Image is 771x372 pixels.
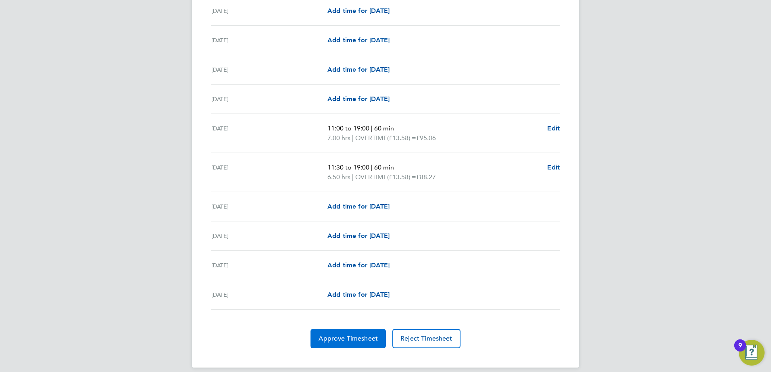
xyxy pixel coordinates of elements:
[211,6,327,16] div: [DATE]
[211,290,327,300] div: [DATE]
[211,65,327,74] div: [DATE]
[327,173,350,181] span: 6.50 hrs
[387,134,416,142] span: (£13.58) =
[547,163,560,172] a: Edit
[327,163,369,171] span: 11:30 to 19:00
[355,133,387,143] span: OVERTIME
[327,6,390,16] a: Add time for [DATE]
[327,66,390,73] span: Add time for [DATE]
[327,290,390,300] a: Add time for [DATE]
[211,202,327,211] div: [DATE]
[327,134,350,142] span: 7.00 hrs
[547,163,560,171] span: Edit
[327,231,390,241] a: Add time for [DATE]
[547,124,560,133] a: Edit
[327,203,390,210] span: Add time for [DATE]
[392,329,461,348] button: Reject Timesheet
[211,124,327,143] div: [DATE]
[374,163,394,171] span: 60 min
[211,260,327,270] div: [DATE]
[416,173,436,181] span: £88.27
[547,124,560,132] span: Edit
[352,134,354,142] span: |
[738,345,742,356] div: 9
[310,329,386,348] button: Approve Timesheet
[327,95,390,103] span: Add time for [DATE]
[739,340,765,366] button: Open Resource Center, 9 new notifications
[327,202,390,211] a: Add time for [DATE]
[211,94,327,104] div: [DATE]
[327,94,390,104] a: Add time for [DATE]
[371,163,373,171] span: |
[211,35,327,45] div: [DATE]
[327,124,369,132] span: 11:00 to 19:00
[327,36,390,44] span: Add time for [DATE]
[374,124,394,132] span: 60 min
[211,163,327,182] div: [DATE]
[371,124,373,132] span: |
[355,172,387,182] span: OVERTIME
[327,291,390,298] span: Add time for [DATE]
[319,335,378,343] span: Approve Timesheet
[211,231,327,241] div: [DATE]
[416,134,436,142] span: £95.06
[327,65,390,74] a: Add time for [DATE]
[327,232,390,240] span: Add time for [DATE]
[327,261,390,269] span: Add time for [DATE]
[387,173,416,181] span: (£13.58) =
[327,260,390,270] a: Add time for [DATE]
[327,35,390,45] a: Add time for [DATE]
[400,335,452,343] span: Reject Timesheet
[327,7,390,14] span: Add time for [DATE]
[352,173,354,181] span: |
